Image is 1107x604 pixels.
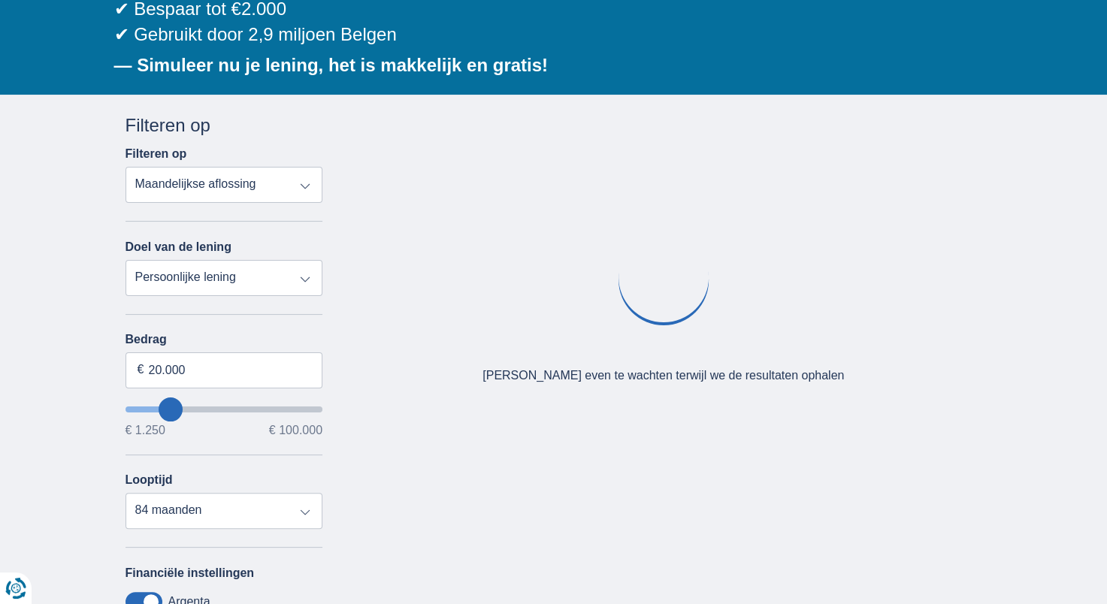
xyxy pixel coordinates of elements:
[482,367,844,385] div: [PERSON_NAME] even te wachten terwijl we de resultaten ophalen
[269,424,322,436] span: € 100.000
[126,406,323,412] input: wantToBorrow
[126,113,323,138] div: Filteren op
[138,361,144,379] span: €
[114,55,549,75] b: — Simuleer nu je lening, het is makkelijk en gratis!
[126,424,165,436] span: € 1.250
[126,473,173,487] label: Looptijd
[126,566,255,580] label: Financiële instellingen
[126,147,187,161] label: Filteren op
[126,240,231,254] label: Doel van de lening
[126,333,323,346] label: Bedrag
